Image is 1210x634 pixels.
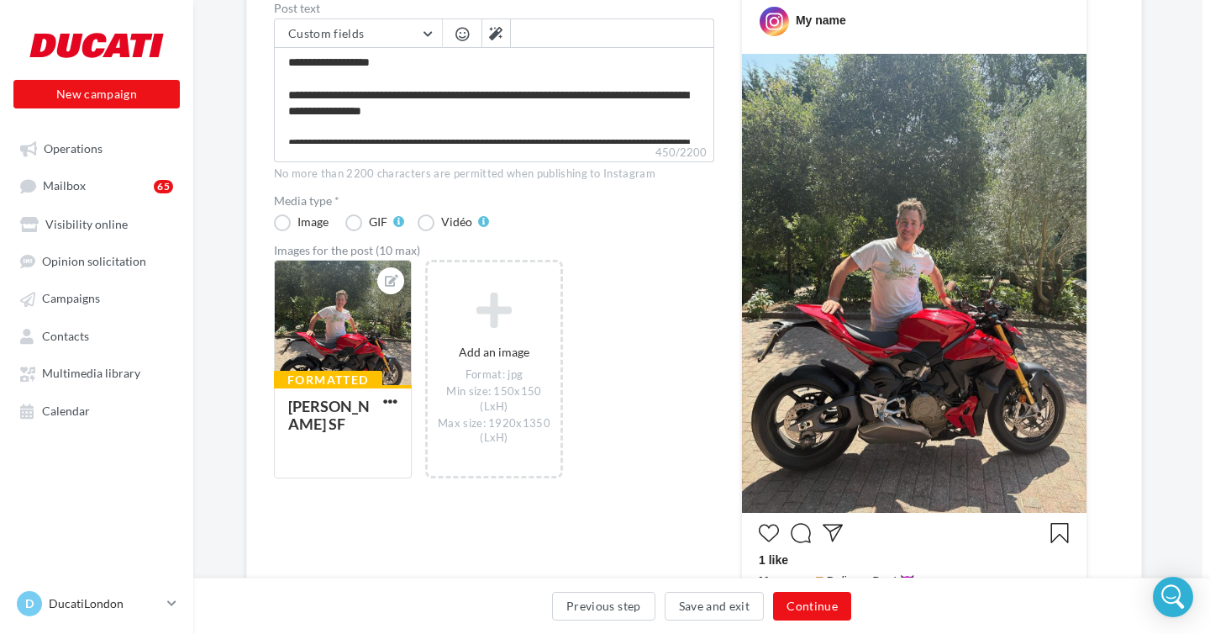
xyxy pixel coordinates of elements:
svg: J’aime [759,523,779,543]
label: Media type * [274,195,714,207]
span: D [25,595,34,612]
button: Save and exit [665,592,765,621]
a: Opinion solicitation [10,246,183,276]
button: New campaign [13,80,180,108]
div: My name [796,12,846,29]
div: 1 like [759,552,1070,573]
span: Mailbox [43,179,86,193]
a: Contacts [10,320,183,351]
label: 450/2200 [274,144,714,162]
button: Continue [773,592,851,621]
button: Previous step [552,592,655,621]
div: Image [297,216,329,228]
span: Custom fields [288,26,365,40]
span: Multimedia library [42,367,140,381]
div: [PERSON_NAME] SF [288,397,370,433]
div: Formatted [274,371,382,389]
div: No more than 2200 characters are permitted when publishing to Instagram [274,166,714,182]
div: Images for the post (10 max) [274,245,714,256]
span: Campaigns [42,292,100,306]
button: Custom fields [275,19,442,48]
a: D DucatiLondon [13,588,180,620]
span: Operations [44,141,103,156]
div: Open Intercom Messenger [1153,577,1193,617]
label: Post text [274,3,714,14]
span: Contacts [42,329,89,343]
p: DucatiLondon [49,595,160,612]
a: Calendar [10,395,183,425]
svg: Partager la publication [823,523,843,543]
a: Campaigns [10,283,183,313]
a: Operations [10,133,183,163]
a: Visibility online [10,209,183,239]
a: Mailbox65 [10,170,183,201]
span: My name [759,574,809,588]
span: Opinion solicitation [42,254,146,268]
div: GIF [369,216,387,228]
div: 65 [154,180,173,193]
a: Multimedia library [10,357,183,388]
svg: Enregistrer [1050,523,1070,543]
span: Visibility online [45,217,128,231]
div: Vidéo [441,216,472,228]
span: Calendar [42,404,90,418]
svg: Commenter [791,523,811,543]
